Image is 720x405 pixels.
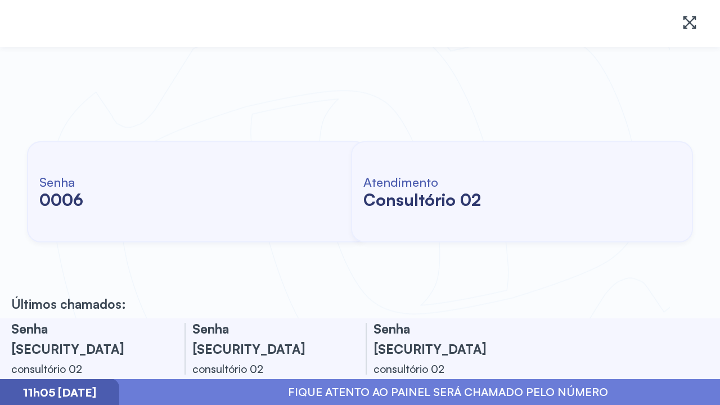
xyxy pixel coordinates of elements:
h6: Senha [39,174,83,190]
div: consultório 02 [11,359,157,379]
img: Logotipo do estabelecimento [18,9,144,38]
h3: Senha [SECURITY_DATA] [373,318,520,359]
h6: Atendimento [363,174,481,190]
p: Últimos chamados: [11,296,126,312]
h2: consultório 02 [363,190,481,210]
div: consultório 02 [192,359,339,379]
h3: Senha [SECURITY_DATA] [11,318,157,359]
h3: Senha [SECURITY_DATA] [192,318,339,359]
h2: 0006 [39,190,83,210]
div: consultório 02 [373,359,520,379]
